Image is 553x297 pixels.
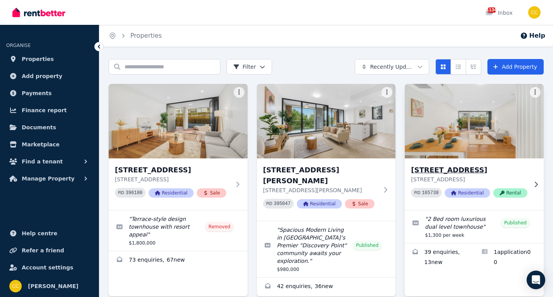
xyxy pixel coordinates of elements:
[118,191,124,195] small: PID
[6,120,93,135] a: Documents
[22,263,73,272] span: Account settings
[528,6,541,19] img: chany chen
[257,84,396,158] img: 408/12 Brodie Spark Dr, Wolli Creek
[6,85,93,101] a: Payments
[6,260,93,275] a: Account settings
[126,190,142,196] code: 396180
[257,278,396,296] a: Enquiries for 408/12 Brodie Spark Dr, Wolli Creek
[115,165,231,175] h3: [STREET_ADDRESS]
[405,84,544,210] a: 15c Australia Street, Camperdown[STREET_ADDRESS][STREET_ADDRESS]PID 165738ResidentialRental
[6,226,93,241] a: Help centre
[22,89,52,98] span: Payments
[274,201,291,207] code: 395047
[345,199,374,208] span: Sale
[485,9,513,17] div: Inbox
[197,188,226,198] span: Sale
[451,59,466,75] button: Compact list view
[6,243,93,258] a: Refer a friend
[266,201,272,206] small: PID
[149,188,194,198] span: Residential
[422,190,439,196] code: 165738
[466,59,481,75] button: Expanded list view
[530,87,541,98] button: More options
[109,84,248,210] a: 15C Australia St, Camperdown[STREET_ADDRESS][STREET_ADDRESS]PID 396180ResidentialSale
[411,175,527,183] p: [STREET_ADDRESS]
[487,7,496,13] span: 1134
[6,137,93,152] a: Marketplace
[233,63,256,71] span: Filter
[520,31,545,40] button: Help
[12,7,65,18] img: RentBetter
[28,281,78,291] span: [PERSON_NAME]
[370,63,414,71] span: Recently Updated
[435,59,481,75] div: View options
[263,186,379,194] p: [STREET_ADDRESS][PERSON_NAME]
[297,199,342,208] span: Residential
[109,210,248,251] a: Edit listing: Terrace-style design townhouse with resort appeal
[257,84,396,221] a: 408/12 Brodie Spark Dr, Wolli Creek[STREET_ADDRESS][PERSON_NAME][STREET_ADDRESS][PERSON_NAME]PID ...
[527,271,545,289] div: Open Intercom Messenger
[6,154,93,169] button: Find a tenant
[22,157,63,166] span: Find a tenant
[6,68,93,84] a: Add property
[401,82,547,160] img: 15c Australia Street, Camperdown
[99,25,171,47] nav: Breadcrumb
[445,188,490,198] span: Residential
[9,280,22,292] img: chany chen
[355,59,429,75] button: Recently Updated
[22,54,54,64] span: Properties
[22,229,57,238] span: Help centre
[6,43,31,48] span: ORGANISE
[381,87,392,98] button: More options
[22,71,62,81] span: Add property
[414,191,420,195] small: PID
[227,59,272,75] button: Filter
[22,140,59,149] span: Marketplace
[6,102,93,118] a: Finance report
[257,221,396,277] a: Edit listing: Spacious Modern Living in Wolli Creek’s Premier "Discovery Point" community awaits ...
[487,59,544,75] a: Add Property
[234,87,244,98] button: More options
[474,243,544,272] a: Applications for 15c Australia Street, Camperdown
[405,210,544,243] a: Edit listing: 2 Bed room luxurious dual level townhouse
[411,165,527,175] h3: [STREET_ADDRESS]
[405,243,474,272] a: Enquiries for 15c Australia Street, Camperdown
[115,175,231,183] p: [STREET_ADDRESS]
[263,165,379,186] h3: [STREET_ADDRESS][PERSON_NAME]
[109,84,248,158] img: 15C Australia St, Camperdown
[22,123,56,132] span: Documents
[22,106,67,115] span: Finance report
[22,246,64,255] span: Refer a friend
[109,251,248,270] a: Enquiries for 15C Australia St, Camperdown
[130,32,162,39] a: Properties
[22,174,75,183] span: Manage Property
[6,171,93,186] button: Manage Property
[435,59,451,75] button: Card view
[493,188,527,198] span: Rental
[6,51,93,67] a: Properties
